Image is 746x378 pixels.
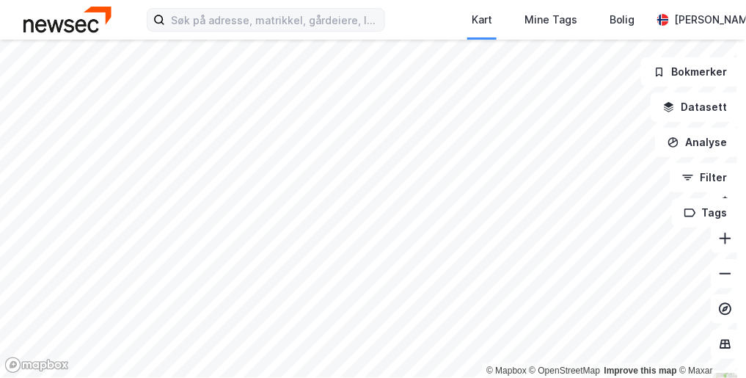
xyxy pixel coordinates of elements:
div: Kart [472,11,492,29]
div: Mine Tags [524,11,577,29]
div: Bolig [610,11,635,29]
div: Kontrollprogram for chat [673,308,746,378]
iframe: Chat Widget [673,308,746,378]
img: newsec-logo.f6e21ccffca1b3a03d2d.png [23,7,111,32]
input: Søk på adresse, matrikkel, gårdeiere, leietakere eller personer [165,9,384,31]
